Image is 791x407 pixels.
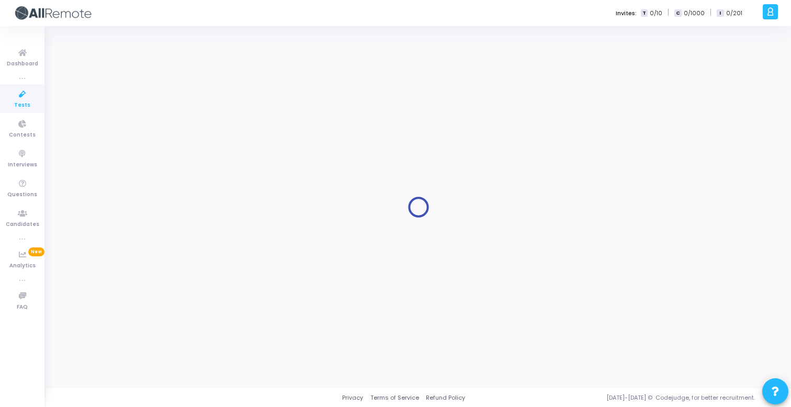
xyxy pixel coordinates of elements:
[674,9,681,17] span: C
[426,393,465,402] a: Refund Policy
[641,9,648,17] span: T
[14,101,30,110] span: Tests
[9,131,36,140] span: Contests
[6,220,39,229] span: Candidates
[370,393,419,402] a: Terms of Service
[9,262,36,270] span: Analytics
[8,161,37,169] span: Interviews
[7,190,37,199] span: Questions
[616,9,637,18] label: Invites:
[684,9,705,18] span: 0/1000
[650,9,662,18] span: 0/10
[13,3,92,24] img: logo
[7,60,38,69] span: Dashboard
[28,247,44,256] span: New
[717,9,724,17] span: I
[342,393,363,402] a: Privacy
[668,7,669,18] span: |
[465,393,778,402] div: [DATE]-[DATE] © Codejudge, for better recruitment.
[726,9,742,18] span: 0/201
[17,303,28,312] span: FAQ
[710,7,711,18] span: |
